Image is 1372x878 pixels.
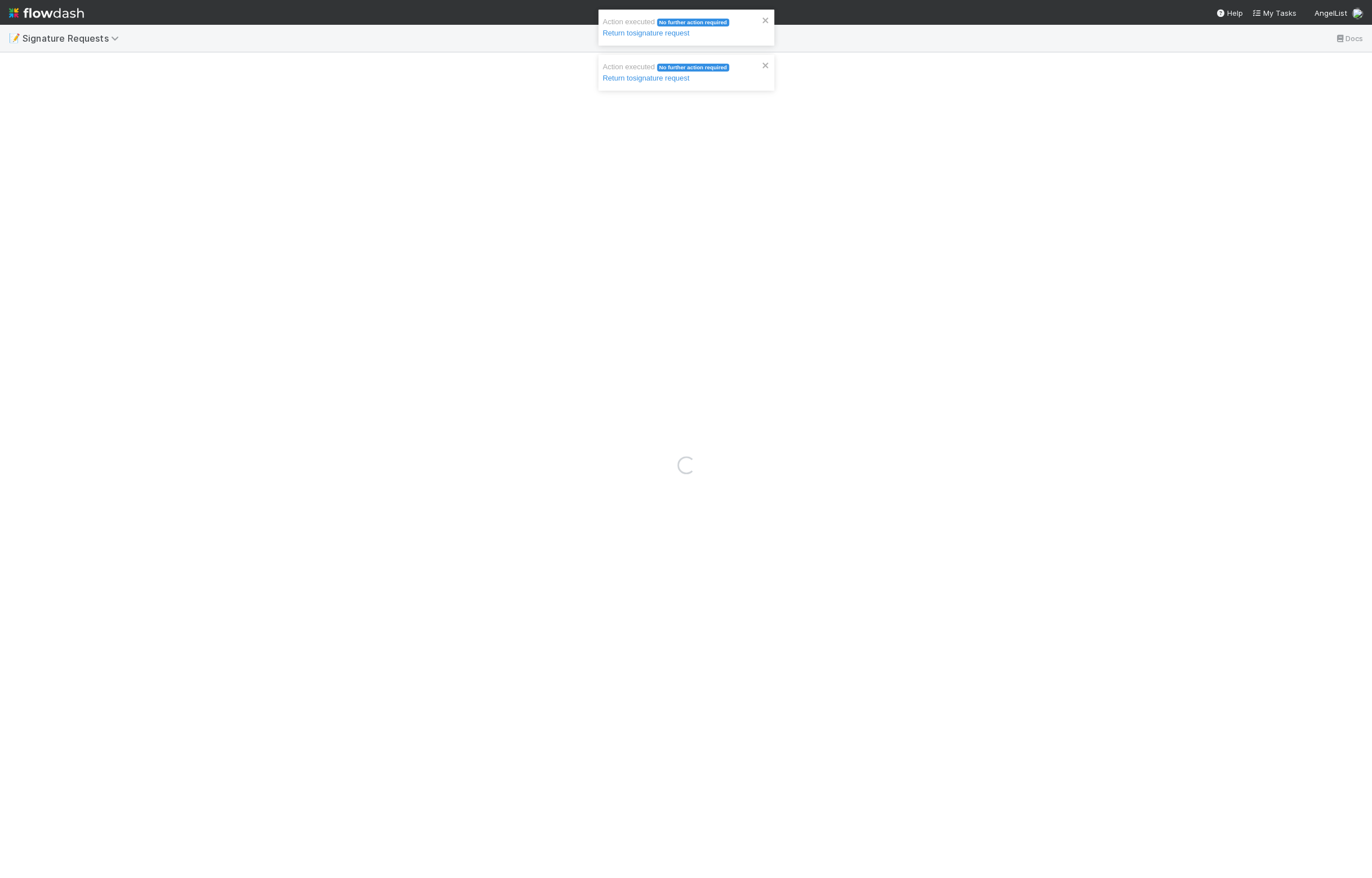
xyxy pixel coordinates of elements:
[657,19,729,27] span: No further action required
[1334,32,1363,45] a: Docs
[1315,8,1347,17] span: AngelList
[1216,7,1243,19] div: Help
[762,59,770,70] button: close
[657,64,729,72] span: No further action required
[1252,7,1296,19] a: My Tasks
[23,33,125,44] span: Signature Requests
[603,29,690,37] a: Return tosignature request
[1352,8,1363,19] img: avatar_12dd09bb-393f-4edb-90ff-b12147216d3f.png
[762,14,770,25] button: close
[603,63,729,82] span: Action executed
[9,33,20,43] span: 📝
[9,3,84,23] img: logo-inverted-e16ddd16eac7371096b0.svg
[1252,8,1296,17] span: My Tasks
[603,17,729,37] span: Action executed
[603,74,690,82] a: Return tosignature request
